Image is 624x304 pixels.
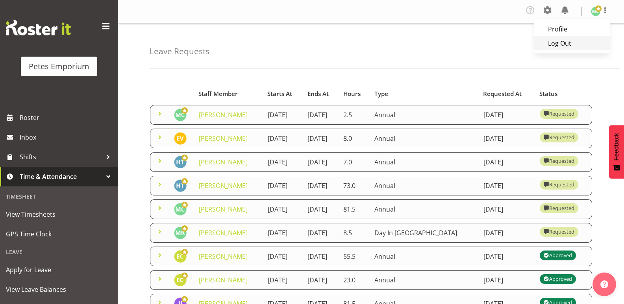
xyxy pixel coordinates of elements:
td: [DATE] [303,199,339,219]
td: 8.0 [339,129,370,148]
img: helena-tomlin701.jpg [174,156,187,168]
div: Requested [544,203,574,213]
td: [DATE] [479,223,535,243]
td: [DATE] [263,176,303,195]
img: eva-vailini10223.jpg [174,132,187,145]
td: [DATE] [263,270,303,290]
h4: Leave Requests [150,47,209,56]
img: helena-tomlin701.jpg [174,179,187,192]
a: [PERSON_NAME] [199,134,248,143]
a: [PERSON_NAME] [199,252,248,261]
div: Starts At [267,89,298,98]
img: help-xxl-2.png [600,280,608,288]
img: melissa-cowen2635.jpg [591,7,600,16]
td: 2.5 [339,105,370,125]
span: Apply for Leave [6,264,112,276]
td: [DATE] [479,270,535,290]
td: [DATE] [303,176,339,195]
td: [DATE] [303,223,339,243]
td: [DATE] [303,105,339,125]
td: 23.0 [339,270,370,290]
img: melissa-cowen2635.jpg [174,109,187,121]
td: Annual [370,247,479,266]
div: Hours [343,89,365,98]
span: Roster [20,112,114,123]
div: Requested At [483,89,530,98]
td: [DATE] [479,105,535,125]
a: View Timesheets [2,205,116,224]
div: Type [374,89,474,98]
a: Apply for Leave [2,260,116,280]
td: [DATE] [263,199,303,219]
td: Annual [370,199,479,219]
td: [DATE] [479,129,535,148]
div: Approved [544,251,572,260]
img: melissa-cowen2635.jpg [174,203,187,216]
td: Annual [370,105,479,125]
td: [DATE] [479,247,535,266]
a: [PERSON_NAME] [199,158,248,166]
div: Approved [544,274,572,284]
img: emma-croft7499.jpg [174,274,187,286]
div: Ends At [307,89,334,98]
img: melanie-richardson713.jpg [174,227,187,239]
td: Annual [370,176,479,195]
span: GPS Time Clock [6,228,112,240]
span: Shifts [20,151,102,163]
td: [DATE] [263,152,303,172]
td: [DATE] [479,152,535,172]
div: Timesheet [2,188,116,205]
td: [DATE] [263,247,303,266]
td: Annual [370,270,479,290]
td: [DATE] [263,129,303,148]
td: [DATE] [303,129,339,148]
td: 7.0 [339,152,370,172]
div: Requested [544,180,574,189]
div: Staff Member [198,89,258,98]
td: 8.5 [339,223,370,243]
td: [DATE] [303,247,339,266]
a: [PERSON_NAME] [199,228,248,237]
td: [DATE] [479,176,535,195]
div: Leave [2,244,116,260]
span: Feedback [613,133,620,160]
a: [PERSON_NAME] [199,181,248,190]
div: Requested [544,156,574,166]
img: Rosterit website logo [6,20,71,35]
span: Time & Attendance [20,171,102,182]
div: Requested [544,133,574,142]
span: Inbox [20,131,114,143]
a: GPS Time Clock [2,224,116,244]
span: View Timesheets [6,208,112,220]
td: 73.0 [339,176,370,195]
td: Day In [GEOGRAPHIC_DATA] [370,223,479,243]
td: Annual [370,152,479,172]
button: Feedback - Show survey [609,125,624,179]
a: View Leave Balances [2,280,116,299]
td: [DATE] [303,270,339,290]
a: [PERSON_NAME] [199,276,248,284]
a: Profile [534,22,610,36]
div: Petes Emporium [29,61,89,72]
td: [DATE] [303,152,339,172]
td: [DATE] [263,105,303,125]
div: Requested [544,109,574,118]
div: Status [539,89,587,98]
a: Log Out [534,36,610,50]
td: [DATE] [263,223,303,243]
td: 55.5 [339,247,370,266]
img: emma-croft7499.jpg [174,250,187,263]
a: [PERSON_NAME] [199,111,248,119]
div: Requested [544,227,574,236]
td: [DATE] [479,199,535,219]
td: Annual [370,129,479,148]
span: View Leave Balances [6,284,112,295]
td: 81.5 [339,199,370,219]
a: [PERSON_NAME] [199,205,248,214]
